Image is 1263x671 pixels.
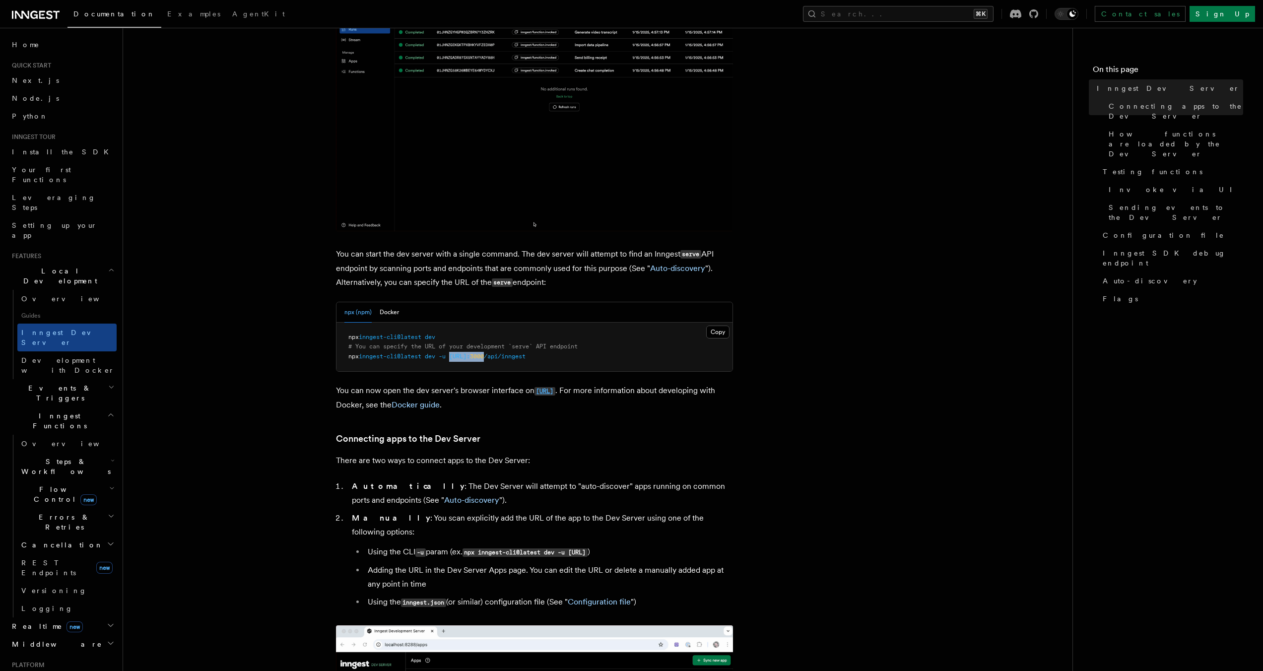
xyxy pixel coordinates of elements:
[492,278,513,287] code: serve
[1105,181,1243,199] a: Invoke via UI
[12,194,96,211] span: Leveraging Steps
[1093,79,1243,97] a: Inngest Dev Server
[1055,8,1078,20] button: Toggle dark mode
[8,639,102,649] span: Middleware
[1105,199,1243,226] a: Sending events to the Dev Server
[8,262,117,290] button: Local Development
[17,324,117,351] a: Inngest Dev Server
[534,386,555,395] a: [URL]
[8,62,51,69] span: Quick start
[401,599,446,607] code: inngest.json
[348,334,359,340] span: npx
[17,508,117,536] button: Errors & Retries
[8,133,56,141] span: Inngest tour
[12,112,48,120] span: Python
[463,548,588,557] code: npx inngest-cli@latest dev -u [URL]
[12,166,71,184] span: Your first Functions
[12,40,40,50] span: Home
[425,353,435,360] span: dev
[17,457,111,476] span: Steps & Workflows
[21,295,124,303] span: Overview
[80,494,97,505] span: new
[352,513,430,523] strong: Manually
[1099,272,1243,290] a: Auto-discovery
[17,540,103,550] span: Cancellation
[336,432,480,446] a: Connecting apps to the Dev Server
[17,290,117,308] a: Overview
[17,480,117,508] button: Flow Controlnew
[365,563,733,591] li: Adding the URL in the Dev Server Apps page. You can edit the URL or delete a manually added app a...
[359,353,421,360] span: inngest-cli@latest
[8,411,107,431] span: Inngest Functions
[8,379,117,407] button: Events & Triggers
[8,617,117,635] button: Realtimenew
[1103,167,1202,177] span: Testing functions
[8,435,117,617] div: Inngest Functions
[380,302,399,323] button: Docker
[21,559,76,577] span: REST Endpoints
[425,334,435,340] span: dev
[680,250,701,259] code: serve
[439,353,446,360] span: -u
[336,454,733,468] p: There are two ways to connect apps to the Dev Server:
[8,143,117,161] a: Install the SDK
[974,9,988,19] kbd: ⌘K
[21,440,124,448] span: Overview
[8,661,45,669] span: Platform
[803,6,994,22] button: Search...⌘K
[17,351,117,379] a: Development with Docker
[349,479,733,507] li: : The Dev Server will attempt to "auto-discover" apps running on common ports and endpoints (See ...
[1190,6,1255,22] a: Sign Up
[650,264,705,273] a: Auto-discovery
[8,161,117,189] a: Your first Functions
[1109,202,1243,222] span: Sending events to the Dev Server
[8,71,117,89] a: Next.js
[1095,6,1186,22] a: Contact sales
[17,536,117,554] button: Cancellation
[1097,83,1240,93] span: Inngest Dev Server
[1103,276,1197,286] span: Auto-discovery
[1103,248,1243,268] span: Inngest SDK debug endpoint
[352,481,465,491] strong: Automatically
[470,353,484,360] span: 3000
[1103,230,1224,240] span: Configuration file
[1093,64,1243,79] h4: On this page
[365,545,733,559] li: Using the CLI param (ex. )
[1099,244,1243,272] a: Inngest SDK debug endpoint
[1099,290,1243,308] a: Flags
[67,3,161,28] a: Documentation
[12,148,115,156] span: Install the SDK
[392,400,440,409] a: Docker guide
[8,266,108,286] span: Local Development
[8,635,117,653] button: Middleware
[8,36,117,54] a: Home
[17,308,117,324] span: Guides
[1103,294,1138,304] span: Flags
[336,247,733,290] p: You can start the dev server with a single command. The dev server will attempt to find an Innges...
[8,621,83,631] span: Realtime
[336,384,733,412] p: You can now open the dev server's browser interface on . For more information about developing wi...
[449,353,470,360] span: [URL]:
[17,582,117,600] a: Versioning
[226,3,291,27] a: AgentKit
[484,353,526,360] span: /api/inngest
[348,343,578,350] span: # You can specify the URL of your development `serve` API endpoint
[21,604,73,612] span: Logging
[66,621,83,632] span: new
[21,587,87,595] span: Versioning
[1105,125,1243,163] a: How functions are loaded by the Dev Server
[344,302,372,323] button: npx (npm)
[161,3,226,27] a: Examples
[73,10,155,18] span: Documentation
[17,600,117,617] a: Logging
[12,76,59,84] span: Next.js
[534,387,555,396] code: [URL]
[21,329,106,346] span: Inngest Dev Server
[17,512,108,532] span: Errors & Retries
[1105,97,1243,125] a: Connecting apps to the Dev Server
[12,221,97,239] span: Setting up your app
[1099,163,1243,181] a: Testing functions
[348,353,359,360] span: npx
[415,548,426,557] code: -u
[8,252,41,260] span: Features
